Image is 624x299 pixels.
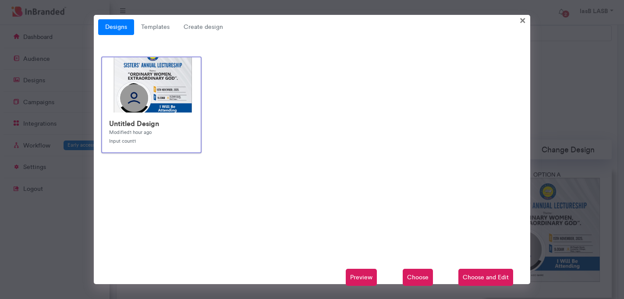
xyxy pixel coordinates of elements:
a: Templates [134,19,177,35]
span: Choose [403,269,433,286]
small: Modified 1 hour ago [109,129,152,135]
span: Choose and Edit [458,269,513,286]
span: × [520,13,526,27]
span: Preview [346,269,377,286]
h6: Untitled Design [109,120,194,128]
small: Input count 1 [109,138,136,144]
a: Designs [98,19,134,35]
span: Create design [177,19,230,35]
